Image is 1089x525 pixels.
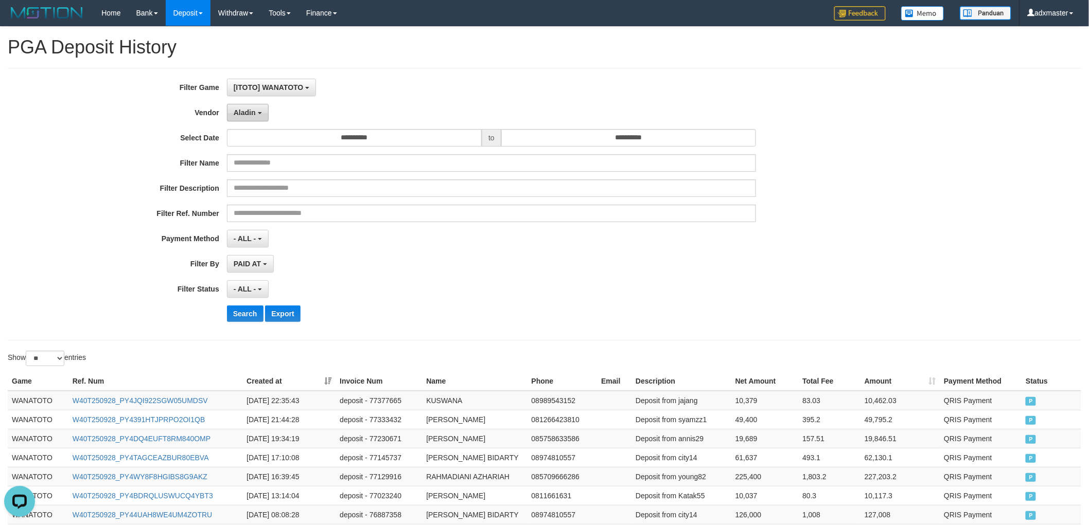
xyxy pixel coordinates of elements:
td: deposit - 77230671 [336,429,422,448]
td: Deposit from annis29 [631,429,731,448]
td: deposit - 77145737 [336,448,422,467]
th: Created at: activate to sort column ascending [242,372,336,391]
td: Deposit from jajang [631,391,731,410]
span: PAID [1026,435,1036,444]
img: Button%20Memo.svg [901,6,944,21]
td: Deposit from city14 [631,448,731,467]
td: deposit - 77023240 [336,486,422,505]
td: deposit - 77377665 [336,391,422,410]
h1: PGA Deposit History [8,37,1081,58]
button: Search [227,305,264,322]
td: Deposit from syamzz1 [631,410,731,429]
th: Game [8,372,68,391]
td: Deposit from city14 [631,505,731,524]
th: Phone [528,372,598,391]
td: [DATE] 13:14:04 [242,486,336,505]
button: - ALL - [227,230,269,247]
a: W40T250928_PY44UAH8WE4UM4ZOTRU [73,511,213,519]
td: 227,203.2 [860,467,940,486]
td: 80.3 [798,486,860,505]
td: [PERSON_NAME] [422,429,527,448]
td: Deposit from Katak55 [631,486,731,505]
span: PAID [1026,492,1036,501]
td: 08989543152 [528,391,598,410]
span: PAID [1026,511,1036,520]
span: [ITOTO] WANATOTO [234,83,304,92]
span: - ALL - [234,234,256,243]
td: 19,846.51 [860,429,940,448]
td: [PERSON_NAME] [422,410,527,429]
td: WANATOTO [8,391,68,410]
td: 157.51 [798,429,860,448]
td: 0811661631 [528,486,598,505]
td: KUSWANA [422,391,527,410]
span: PAID [1026,397,1036,406]
td: 085709666286 [528,467,598,486]
td: QRIS Payment [940,391,1022,410]
td: 395.2 [798,410,860,429]
td: QRIS Payment [940,505,1022,524]
td: 10,379 [731,391,798,410]
td: QRIS Payment [940,410,1022,429]
td: 493.1 [798,448,860,467]
th: Description [631,372,731,391]
th: Name [422,372,527,391]
select: Showentries [26,351,64,366]
th: Net Amount [731,372,798,391]
td: [DATE] 17:10:08 [242,448,336,467]
td: QRIS Payment [940,486,1022,505]
span: PAID [1026,473,1036,482]
th: Amount: activate to sort column ascending [860,372,940,391]
td: WANATOTO [8,448,68,467]
td: 62,130.1 [860,448,940,467]
td: 085758633586 [528,429,598,448]
td: [DATE] 21:44:28 [242,410,336,429]
span: Aladin [234,108,256,117]
td: Deposit from young82 [631,467,731,486]
a: W40T250928_PY4BDRQLUSWUCQ4YBT3 [73,492,213,500]
td: QRIS Payment [940,467,1022,486]
img: Feedback.jpg [834,6,886,21]
td: 19,689 [731,429,798,448]
span: PAID [1026,454,1036,463]
th: Total Fee [798,372,860,391]
a: W40T250928_PY4391HTJPRPO2OI1QB [73,415,205,424]
span: PAID [1026,416,1036,425]
td: QRIS Payment [940,429,1022,448]
td: deposit - 76887358 [336,505,422,524]
td: 1,803.2 [798,467,860,486]
td: 225,400 [731,467,798,486]
a: W40T250928_PY4WY8F8HGIBS8G9AKZ [73,473,207,481]
td: 127,008 [860,505,940,524]
th: Status [1022,372,1081,391]
td: [DATE] 19:34:19 [242,429,336,448]
td: [DATE] 08:08:28 [242,505,336,524]
img: panduan.png [960,6,1011,20]
td: 83.03 [798,391,860,410]
label: Show entries [8,351,86,366]
button: Aladin [227,104,269,121]
button: [ITOTO] WANATOTO [227,79,316,96]
td: 61,637 [731,448,798,467]
td: WANATOTO [8,429,68,448]
span: PAID AT [234,260,261,268]
button: PAID AT [227,255,274,273]
td: WANATOTO [8,410,68,429]
td: 10,037 [731,486,798,505]
a: W40T250928_PY4TAGCEAZBUR80EBVA [73,454,209,462]
td: RAHMADIANI AZHARIAH [422,467,527,486]
span: to [482,129,501,147]
th: Invoice Num [336,372,422,391]
td: 1,008 [798,505,860,524]
td: [DATE] 16:39:45 [242,467,336,486]
td: 49,400 [731,410,798,429]
th: Payment Method [940,372,1022,391]
button: Export [265,305,300,322]
th: Ref. Num [68,372,242,391]
td: deposit - 77333432 [336,410,422,429]
td: 08974810557 [528,448,598,467]
a: W40T250928_PY4DQ4EUFT8RM840OMP [73,435,210,443]
td: WANATOTO [8,467,68,486]
button: - ALL - [227,280,269,298]
td: 126,000 [731,505,798,524]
